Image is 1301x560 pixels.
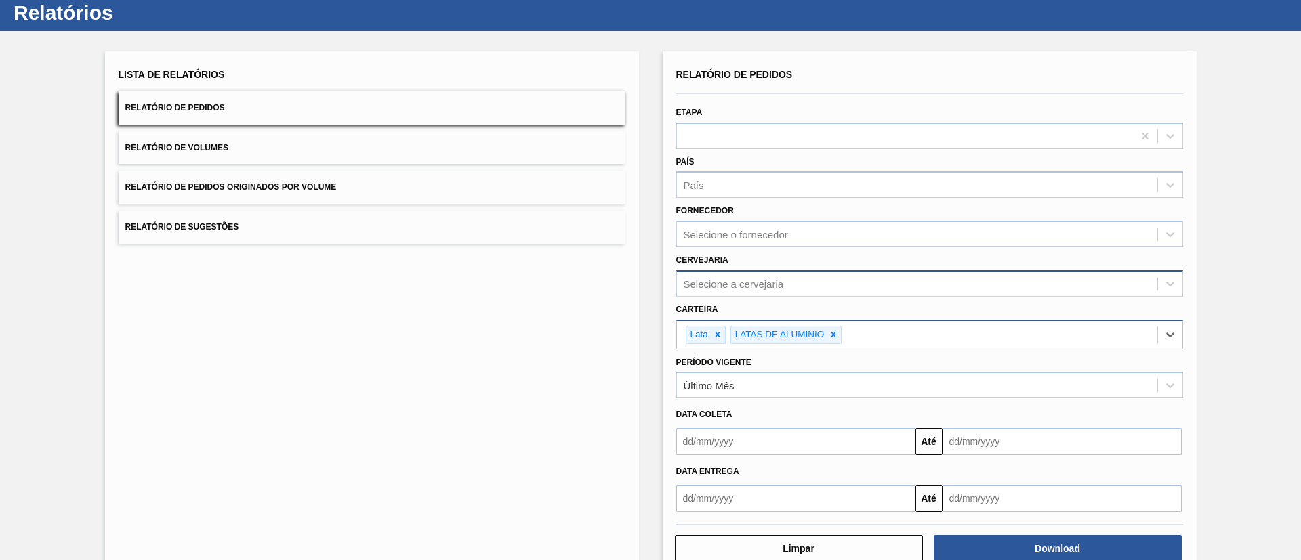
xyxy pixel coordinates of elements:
[676,305,718,314] label: Carteira
[119,171,625,204] button: Relatório de Pedidos Originados por Volume
[119,69,225,80] span: Lista de Relatórios
[676,157,695,167] label: País
[676,485,915,512] input: dd/mm/yyyy
[125,182,337,192] span: Relatório de Pedidos Originados por Volume
[731,326,827,343] div: LATAS DE ALUMINIO
[676,358,751,367] label: Período Vigente
[676,206,734,215] label: Fornecedor
[684,179,704,191] div: País
[676,467,739,476] span: Data entrega
[915,485,943,512] button: Até
[684,278,784,289] div: Selecione a cervejaria
[676,428,915,455] input: dd/mm/yyyy
[14,5,254,20] h1: Relatórios
[943,485,1182,512] input: dd/mm/yyyy
[684,229,788,240] div: Selecione o fornecedor
[125,143,228,152] span: Relatório de Volumes
[943,428,1182,455] input: dd/mm/yyyy
[119,131,625,165] button: Relatório de Volumes
[125,103,225,112] span: Relatório de Pedidos
[686,326,710,343] div: Lata
[119,91,625,125] button: Relatório de Pedidos
[676,108,703,117] label: Etapa
[119,211,625,244] button: Relatório de Sugestões
[676,255,728,265] label: Cervejaria
[684,380,735,391] div: Último Mês
[915,428,943,455] button: Até
[676,69,793,80] span: Relatório de Pedidos
[125,222,239,232] span: Relatório de Sugestões
[676,410,732,419] span: Data coleta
